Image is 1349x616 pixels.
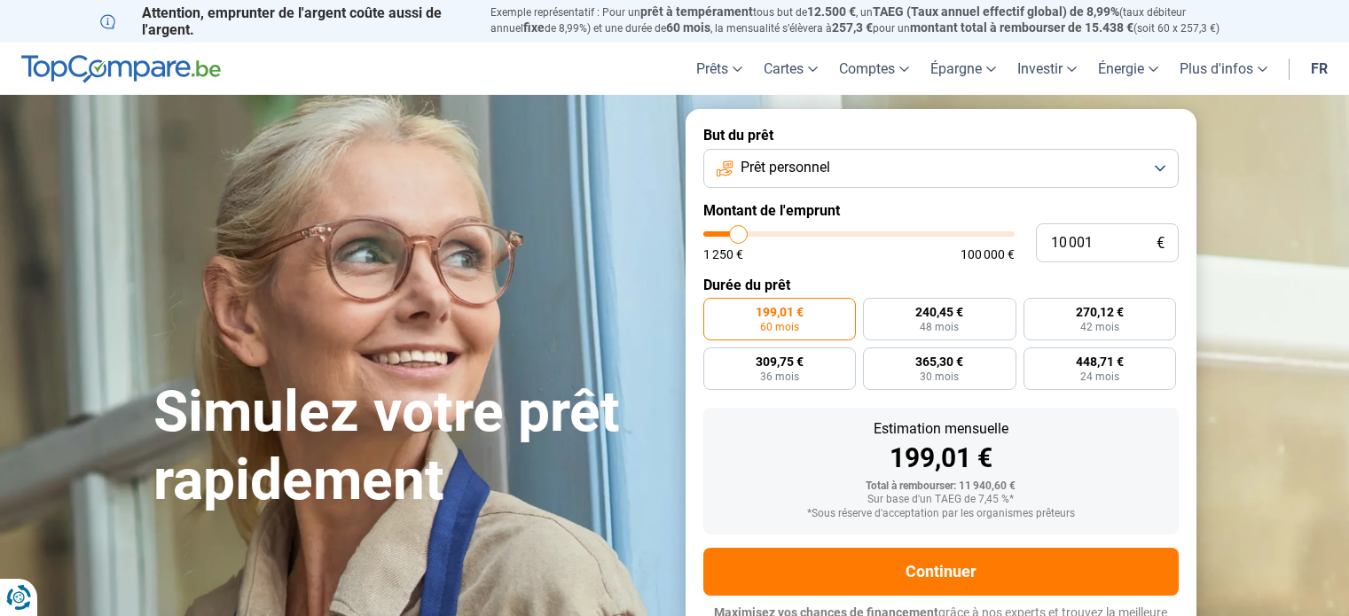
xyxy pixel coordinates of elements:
[1076,355,1124,368] span: 448,71 €
[1080,371,1119,382] span: 24 mois
[741,158,830,177] span: Prêt personnel
[1076,306,1124,318] span: 270,12 €
[640,4,753,19] span: prêt à tempérament
[153,378,664,515] h1: Simulez votre prêt rapidement
[718,494,1165,506] div: Sur base d'un TAEG de 7,45 %*
[718,480,1165,493] div: Total à rembourser: 11 940,60 €
[100,4,469,38] p: Attention, emprunter de l'argent coûte aussi de l'argent.
[828,43,920,95] a: Comptes
[832,20,873,35] span: 257,3 €
[703,277,1179,293] label: Durée du prêt
[1169,43,1278,95] a: Plus d'infos
[666,20,710,35] span: 60 mois
[760,322,799,332] span: 60 mois
[915,306,963,318] span: 240,45 €
[920,322,959,332] span: 48 mois
[686,43,753,95] a: Prêts
[703,248,743,261] span: 1 250 €
[920,371,959,382] span: 30 mois
[920,43,1007,95] a: Épargne
[1087,43,1169,95] a: Énergie
[703,149,1179,188] button: Prêt personnel
[718,445,1165,472] div: 199,01 €
[718,508,1165,520] div: *Sous réserve d'acceptation par les organismes prêteurs
[961,248,1015,261] span: 100 000 €
[703,127,1179,144] label: But du prêt
[915,355,963,368] span: 365,30 €
[523,20,545,35] span: fixe
[753,43,828,95] a: Cartes
[21,55,221,83] img: TopCompare
[910,20,1133,35] span: montant total à rembourser de 15.438 €
[703,202,1179,219] label: Montant de l'emprunt
[703,548,1179,596] button: Continuer
[807,4,856,19] span: 12.500 €
[1080,322,1119,332] span: 42 mois
[756,355,804,368] span: 309,75 €
[760,371,799,382] span: 36 mois
[873,4,1119,19] span: TAEG (Taux annuel effectif global) de 8,99%
[718,422,1165,436] div: Estimation mensuelle
[490,4,1250,36] p: Exemple représentatif : Pour un tous but de , un (taux débiteur annuel de 8,99%) et une durée de ...
[1007,43,1087,95] a: Investir
[1300,43,1338,95] a: fr
[756,306,804,318] span: 199,01 €
[1157,236,1165,251] span: €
